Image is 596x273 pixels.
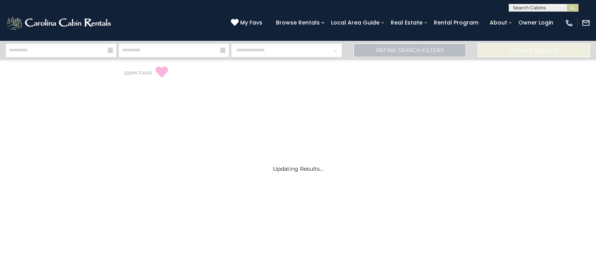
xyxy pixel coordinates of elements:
a: Browse Rentals [272,17,324,29]
a: Rental Program [430,17,482,29]
img: White-1-2.png [6,15,113,31]
a: Local Area Guide [327,17,383,29]
a: Real Estate [387,17,426,29]
img: mail-regular-white.png [582,19,590,27]
span: My Favs [240,19,262,27]
img: phone-regular-white.png [565,19,573,27]
a: My Favs [231,19,264,27]
a: Owner Login [515,17,557,29]
a: About [486,17,511,29]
